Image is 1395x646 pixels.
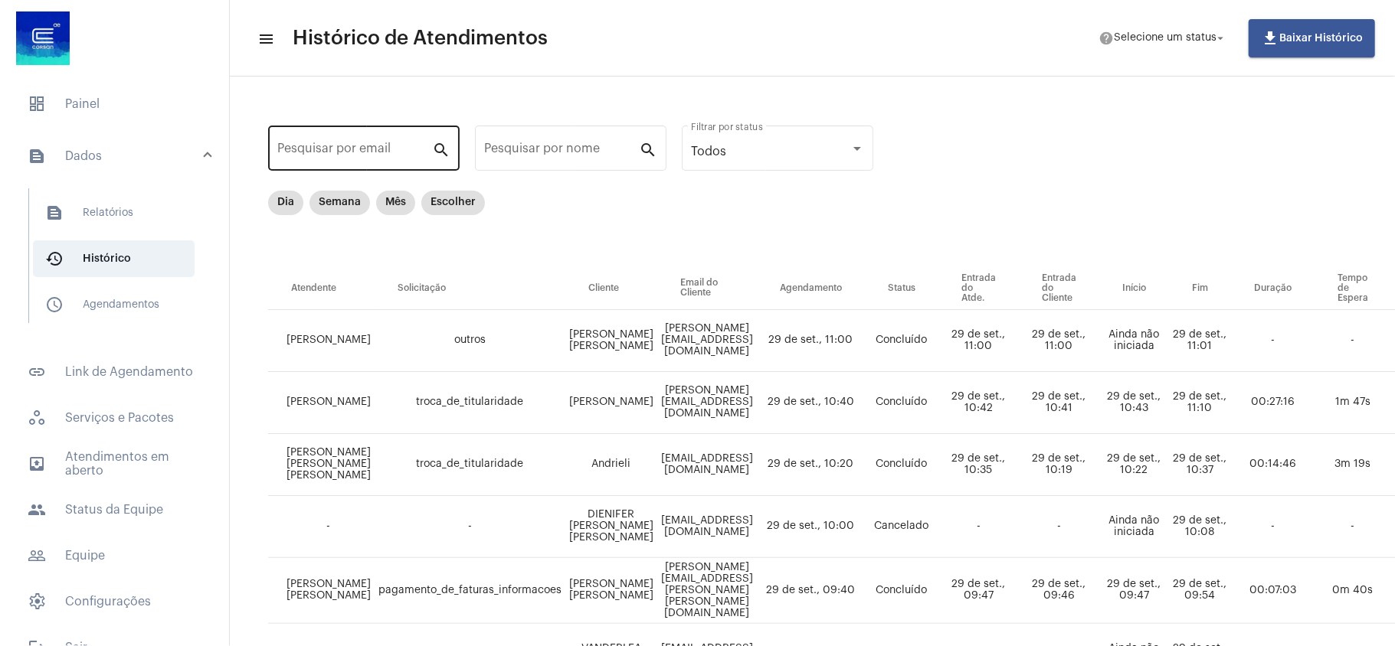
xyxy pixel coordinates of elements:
mat-icon: sidenav icon [45,250,64,268]
span: Selecione um status [1114,33,1217,44]
td: 29 de set., 09:47 [938,558,1019,624]
td: 00:07:03 [1231,558,1315,624]
mat-chip: Escolher [421,191,485,215]
mat-icon: search [639,140,657,158]
td: [PERSON_NAME] [268,372,375,434]
td: Ainda não iniciada [1099,496,1169,558]
td: [PERSON_NAME] [PERSON_NAME] [PERSON_NAME] [268,434,375,496]
mat-icon: search [432,140,450,158]
td: - [268,496,375,558]
span: Status da Equipe [15,491,214,528]
td: 29 de set., 09:46 [1019,558,1099,624]
button: Baixar Histórico [1249,19,1375,57]
td: Ainda não iniciada [1099,310,1169,372]
td: 00:27:16 [1231,372,1315,434]
td: DIENIFER [PERSON_NAME] [PERSON_NAME] [565,496,657,558]
td: 29 de set., 10:43 [1099,372,1169,434]
span: troca_de_titularidade [417,458,524,469]
mat-icon: sidenav icon [45,295,64,314]
mat-icon: sidenav icon [28,501,46,519]
mat-chip: Mês [376,191,415,215]
td: - [938,496,1019,558]
td: - [1315,310,1391,372]
span: Todos [691,145,726,158]
th: Status [865,267,938,310]
th: Agendamento [757,267,865,310]
button: Selecione um status [1089,23,1236,54]
input: Pesquisar por nome [484,145,639,158]
mat-icon: sidenav icon [28,455,46,473]
td: 1m 47s [1315,372,1391,434]
td: [PERSON_NAME][EMAIL_ADDRESS][PERSON_NAME][PERSON_NAME][DOMAIN_NAME] [657,558,757,624]
td: 29 de set., 10:35 [938,434,1019,496]
td: 29 de set., 09:54 [1169,558,1231,624]
td: 29 de set., 10:37 [1169,434,1231,496]
td: 29 de set., 10:08 [1169,496,1231,558]
td: 29 de set., 11:00 [757,310,865,372]
th: Duração [1231,267,1315,310]
mat-icon: file_download [1261,29,1279,47]
td: - [1231,310,1315,372]
td: [EMAIL_ADDRESS][DOMAIN_NAME] [657,434,757,496]
td: [PERSON_NAME] [268,310,375,372]
span: Histórico de Atendimentos [293,26,548,51]
span: pagamento_de_faturas_informacoes [378,585,562,595]
div: sidenav iconDados [9,181,229,344]
th: Fim [1169,267,1231,310]
mat-icon: sidenav icon [28,363,46,381]
mat-icon: sidenav icon [28,546,46,565]
td: - [1019,496,1099,558]
td: Andrieli [565,434,657,496]
td: 0m 40s [1315,558,1391,624]
mat-icon: sidenav icon [257,30,273,48]
td: 29 de set., 10:20 [757,434,865,496]
td: 29 de set., 09:47 [1099,558,1169,624]
span: Relatórios [33,194,195,231]
span: sidenav icon [28,592,46,611]
td: [PERSON_NAME] [PERSON_NAME] [268,558,375,624]
td: Concluído [865,434,938,496]
span: Link de Agendamento [15,354,214,390]
mat-icon: help [1099,31,1114,46]
td: 29 de set., 11:01 [1169,310,1231,372]
mat-icon: sidenav icon [28,147,46,165]
mat-icon: arrow_drop_down [1213,31,1227,45]
td: 29 de set., 11:00 [938,310,1019,372]
th: Atendente [268,267,375,310]
span: - [468,520,472,531]
td: [PERSON_NAME] [PERSON_NAME] [565,558,657,624]
mat-icon: sidenav icon [45,204,64,222]
td: 29 de set., 10:41 [1019,372,1099,434]
span: Equipe [15,537,214,574]
mat-panel-title: Dados [28,147,205,165]
td: [PERSON_NAME] [565,372,657,434]
span: Agendamentos [33,286,195,323]
td: 29 de set., 11:10 [1169,372,1231,434]
td: 00:14:46 [1231,434,1315,496]
span: sidenav icon [28,95,46,113]
th: Solicitação [375,267,565,310]
td: [EMAIL_ADDRESS][DOMAIN_NAME] [657,496,757,558]
td: [PERSON_NAME][EMAIL_ADDRESS][DOMAIN_NAME] [657,310,757,372]
span: outros [454,334,486,345]
td: 29 de set., 10:19 [1019,434,1099,496]
th: Cliente [565,267,657,310]
span: Configurações [15,583,214,620]
td: Concluído [865,558,938,624]
span: sidenav icon [28,409,46,427]
input: Pesquisar por email [277,145,432,158]
td: 29 de set., 10:00 [757,496,865,558]
td: 29 de set., 10:22 [1099,434,1169,496]
span: Painel [15,86,214,122]
span: Serviços e Pacotes [15,400,214,436]
td: Concluído [865,310,938,372]
td: Cancelado [865,496,938,558]
th: Entrada do Cliente [1019,267,1099,310]
th: Tempo de Espera [1315,267,1391,310]
th: Entrada do Atde. [938,267,1019,310]
span: Histórico [33,240,195,277]
span: Atendimentos em aberto [15,445,214,482]
span: troca_de_titularidade [417,396,524,407]
td: 29 de set., 10:42 [938,372,1019,434]
th: Email do Cliente [657,267,757,310]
